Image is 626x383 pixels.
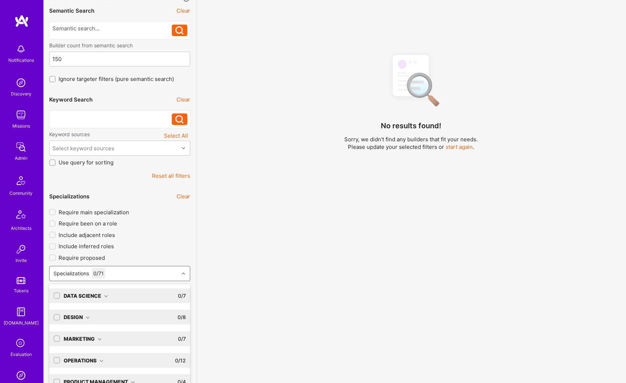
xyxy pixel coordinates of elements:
[64,335,102,343] div: Marketing
[8,56,34,64] div: Notifications
[14,242,28,257] img: Invite
[16,257,27,264] div: Invite
[11,224,31,232] div: Architects
[59,254,105,262] span: Require proposed
[14,287,29,294] div: Tokens
[344,143,478,151] p: Please update your selected filters or .
[59,159,114,166] span: Use query for sorting
[52,145,114,152] div: Select keyword sources
[4,319,39,327] div: [DOMAIN_NAME]
[176,96,190,103] button: Clear
[12,122,30,130] div: Missions
[14,337,28,350] i: icon SelectionTeam
[152,172,190,180] button: Reset all filters
[59,231,115,239] span: Include adjacent roles
[14,14,29,27] img: logo
[175,26,184,35] i: icon Search
[54,270,89,277] div: Specializations
[446,143,473,151] button: start again
[178,310,186,324] div: 0 / 8
[49,96,93,103] div: Keyword Search
[11,90,31,98] div: Discovery
[178,288,186,303] div: 0 / 7
[104,294,108,298] i: icon ArrowDown
[59,220,117,227] span: Require been on a role
[98,337,102,341] i: icon ArrowDown
[182,146,185,150] i: icon Chevron
[99,359,103,363] i: icon ArrowDown
[182,272,185,275] i: icon Chevron
[162,131,190,141] button: Select All
[9,189,33,197] div: Community
[49,42,190,49] label: Builder count from semantic search
[175,115,184,124] i: icon Search
[14,76,28,90] img: discovery
[344,135,478,143] p: Sorry, we didn't find any builders that fit your needs.
[176,193,190,200] button: Clear
[92,268,105,279] div: 0 / 71
[14,368,28,383] img: Admin Search
[64,357,103,364] div: Operations
[380,48,442,112] img: No Results
[12,207,30,224] img: Architects
[15,154,27,162] div: Admin
[59,242,114,250] span: Include inferred roles
[381,121,441,130] h4: No results found!
[178,331,186,346] div: 0 / 7
[49,7,94,14] div: Semantic Search
[17,277,25,284] img: tokens
[49,193,89,200] div: Specializations
[49,131,90,138] label: Keyword sources
[14,140,28,154] img: admin teamwork
[64,292,108,300] div: Data Science
[12,172,30,189] img: Community
[176,7,190,14] button: Clear
[59,75,174,83] span: Ignore targeter filters (pure semantic search)
[86,316,90,320] i: icon ArrowDown
[59,208,129,216] span: Require main specialization
[10,350,32,358] div: Evaluation
[14,42,28,56] img: bell
[14,108,28,122] img: teamwork
[175,353,186,368] div: 0 / 12
[64,313,90,321] div: Design
[14,305,28,319] img: guide book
